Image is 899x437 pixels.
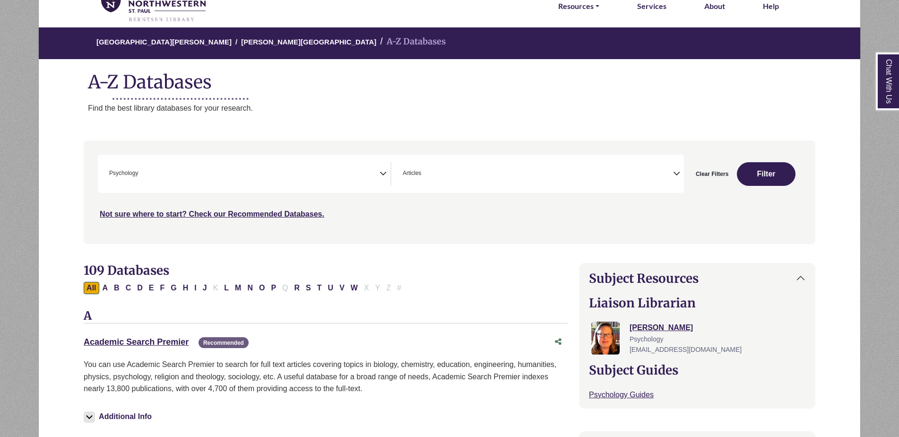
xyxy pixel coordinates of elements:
[180,282,191,294] button: Filter Results H
[589,363,805,377] h2: Subject Guides
[111,282,122,294] button: Filter Results B
[84,140,815,244] nav: Search filters
[423,171,427,178] textarea: Search
[325,282,337,294] button: Filter Results U
[630,346,742,353] span: [EMAIL_ADDRESS][DOMAIN_NAME]
[109,169,138,178] span: Psychology
[737,162,795,186] button: Submit for Search Results
[134,282,146,294] button: Filter Results D
[241,36,376,46] a: [PERSON_NAME][GEOGRAPHIC_DATA]
[84,283,405,291] div: Alpha-list to filter by first letter of database name
[232,282,244,294] button: Filter Results M
[157,282,167,294] button: Filter Results F
[146,282,157,294] button: Filter Results E
[191,282,199,294] button: Filter Results I
[549,333,568,351] button: Share this database
[403,169,421,178] span: Articles
[292,282,303,294] button: Filter Results R
[39,64,860,93] h1: A-Z Databases
[88,102,860,114] p: Find the best library databases for your research.
[589,296,805,310] h2: Liaison Librarian
[96,36,232,46] a: [GEOGRAPHIC_DATA][PERSON_NAME]
[84,309,568,323] h3: A
[579,263,815,293] button: Subject Resources
[244,282,256,294] button: Filter Results N
[200,282,210,294] button: Filter Results J
[221,282,232,294] button: Filter Results L
[84,282,99,294] button: All
[123,282,134,294] button: Filter Results C
[38,26,860,59] nav: breadcrumb
[399,169,421,178] li: Articles
[303,282,314,294] button: Filter Results S
[337,282,347,294] button: Filter Results V
[256,282,268,294] button: Filter Results O
[100,210,324,218] a: Not sure where to start? Check our Recommended Databases.
[376,35,446,49] li: A-Z Databases
[630,335,664,343] span: Psychology
[100,282,111,294] button: Filter Results A
[84,337,189,347] a: Academic Search Premier
[140,171,144,178] textarea: Search
[105,169,138,178] li: Psychology
[84,358,568,395] p: You can use Academic Search Premier to search for full text articles covering topics in biology, ...
[591,322,620,355] img: Jessica Moore
[690,162,735,186] button: Clear Filters
[168,282,179,294] button: Filter Results G
[314,282,325,294] button: Filter Results T
[630,323,693,332] a: [PERSON_NAME]
[589,391,654,399] a: Psychology Guides
[84,262,169,278] span: 109 Databases
[268,282,279,294] button: Filter Results P
[199,337,249,348] span: Recommended
[348,282,361,294] button: Filter Results W
[84,410,155,423] button: Additional Info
